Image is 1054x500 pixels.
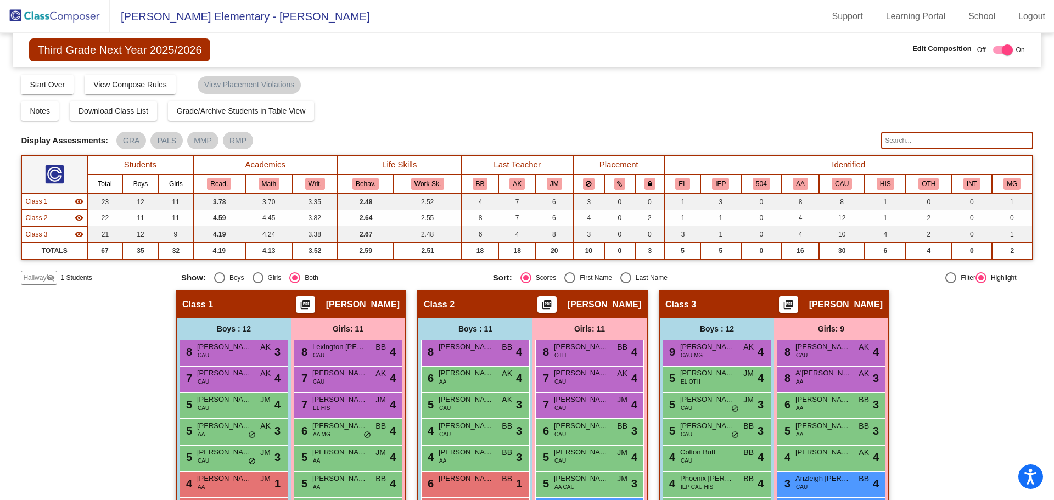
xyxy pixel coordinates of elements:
span: AK [260,420,271,432]
td: 20 [536,243,573,259]
span: CAU [554,404,566,412]
td: 3.82 [293,210,338,226]
span: Hallway [23,273,46,283]
span: 1 Students [60,273,92,283]
td: 0 [604,243,635,259]
button: Work Sk. [411,178,444,190]
td: 21 [87,226,122,243]
span: BB [617,341,627,353]
span: 7 [540,372,549,384]
button: Print Students Details [296,296,315,313]
span: JM [617,394,627,406]
td: 6 [462,226,499,243]
span: 8 [183,346,192,358]
span: 7 [299,372,307,384]
span: Lexington [PERSON_NAME] [312,341,367,352]
span: AK [375,368,386,379]
td: 7 [498,193,536,210]
span: 3 [873,370,879,386]
span: [PERSON_NAME] [554,341,609,352]
td: 0 [741,210,782,226]
th: Keep with students [604,175,635,193]
th: OTHER [906,175,952,193]
th: African American [782,175,819,193]
th: Students [87,155,193,175]
th: Academics [193,155,338,175]
td: 3 [635,243,665,259]
span: 4 [390,370,396,386]
span: CAU [198,351,209,359]
span: EL HIS [313,404,330,412]
td: 2.55 [394,210,461,226]
span: AK [617,368,627,379]
div: Both [300,273,318,283]
td: 4 [906,243,952,259]
div: Girls: 11 [291,318,405,340]
span: CAU [313,378,324,386]
span: AK [743,341,754,353]
td: 0 [604,226,635,243]
div: Last Name [631,273,668,283]
th: Placement [573,155,665,175]
span: 3 [758,396,764,413]
td: 2.67 [338,226,394,243]
span: AK [859,368,869,379]
span: 3 [274,344,281,360]
span: Class 3 [665,299,696,310]
th: Last Teacher [462,155,573,175]
td: Jacob Turner - No Class Name [21,210,87,226]
span: 3 [873,396,879,413]
td: 8 [819,193,865,210]
span: 9 [666,346,675,358]
button: BB [473,178,488,190]
td: TOTALS [21,243,87,259]
td: 2.64 [338,210,394,226]
span: [PERSON_NAME] [795,394,850,405]
span: [PERSON_NAME] [312,368,367,379]
span: BB [859,394,869,406]
td: 11 [159,210,193,226]
td: 4 [865,226,906,243]
th: Intervention Services with Mrs. Davidson [952,175,992,193]
td: 22 [87,210,122,226]
mat-chip: RMP [223,132,253,149]
span: [PERSON_NAME] [680,368,735,379]
span: A'[PERSON_NAME] [795,368,850,379]
mat-chip: GRA [116,132,146,149]
span: AK [260,368,271,379]
button: Print Students Details [779,296,798,313]
td: 1 [700,226,741,243]
div: Boys : 12 [660,318,774,340]
span: CAU [681,404,692,412]
td: 18 [462,243,499,259]
td: 3 [573,226,604,243]
td: 1 [992,226,1033,243]
td: 3.78 [193,193,245,210]
span: 4 [631,344,637,360]
span: [PERSON_NAME] [554,420,609,431]
span: AA [439,378,446,386]
button: CAU [832,178,852,190]
span: Grade/Archive Students in Table View [177,106,306,115]
span: 4 [274,396,281,413]
td: 0 [952,226,992,243]
mat-icon: picture_as_pdf [540,299,553,314]
td: 5 [700,243,741,259]
span: AK [260,341,271,353]
span: [PERSON_NAME] [197,368,252,379]
mat-radio-group: Select an option [181,272,485,283]
span: 4 [631,396,637,413]
span: BB [375,341,386,353]
td: 0 [741,226,782,243]
span: [PERSON_NAME] [439,394,494,405]
th: Boys [122,175,159,193]
span: CAU [198,404,209,412]
div: Girls: 9 [774,318,888,340]
td: 3.70 [245,193,293,210]
span: 8 [782,346,790,358]
td: 0 [952,193,992,210]
td: 3.35 [293,193,338,210]
span: [PERSON_NAME] [197,420,252,431]
span: Download Class List [79,106,148,115]
td: 4.13 [245,243,293,259]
